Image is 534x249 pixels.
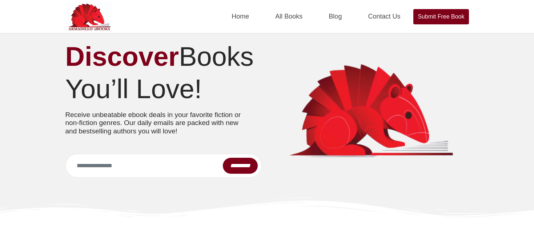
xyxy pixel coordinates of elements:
h1: Books You’ll Love! [65,41,262,105]
p: Receive unbeatable ebook deals in your favorite fiction or non-fiction genres. Our daily emails a... [65,111,251,136]
img: Armadilloebooks [65,2,113,31]
strong: Discover [65,41,179,72]
a: Submit Free Book [413,9,469,24]
img: armadilloebooks [273,63,469,161]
